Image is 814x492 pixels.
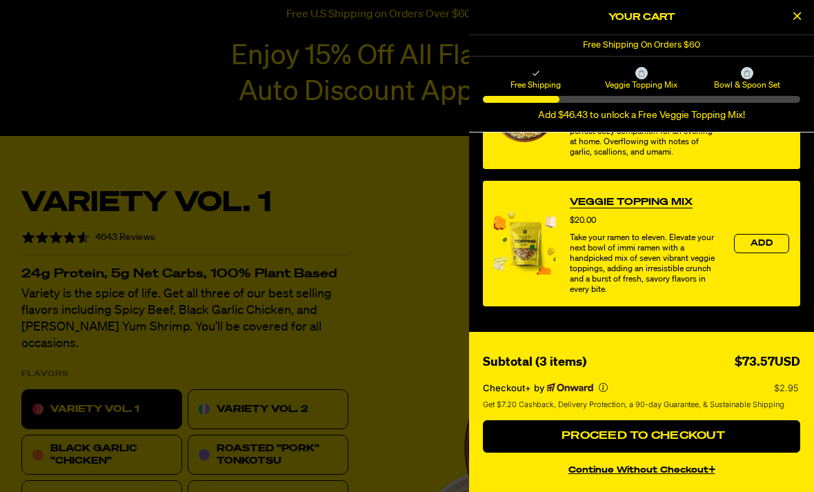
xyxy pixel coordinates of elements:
[483,356,586,368] span: Subtotal (3 items)
[547,383,593,393] a: Powered by Onward
[735,353,800,373] div: $73.57USD
[7,429,130,485] iframe: Marketing Popup
[590,79,692,90] span: Veggie Topping Mix
[570,233,720,295] div: Take your ramen to eleven. Elevate your next bowl of immi ramen with a handpicked mix of seven vi...
[570,117,720,158] div: Classic, savory, and comforting. The perfect cozy companion for an evening at home. Overflowing w...
[697,79,798,90] span: Bowl & Spoon Set
[483,399,784,411] span: Get $7.20 Cashback, Delivery Protection, a 90-day Guarantee, & Sustainable Shipping
[483,373,800,420] section: Checkout+
[599,383,608,392] button: More info
[494,213,556,275] img: View Veggie Topping Mix
[734,234,789,253] button: Add the product, Veggie Topping Mix to Cart
[485,79,586,90] span: Free Shipping
[558,431,725,442] span: Proceed to Checkout
[570,195,693,209] a: View Veggie Topping Mix
[469,35,814,56] div: 1 of 1
[483,420,800,453] button: Proceed to Checkout
[483,382,531,393] span: Checkout+
[483,180,800,306] div: product
[786,7,807,28] button: Close Cart
[483,458,800,478] button: continue without Checkout+
[483,7,800,28] h2: Your Cart
[483,110,800,121] div: Add $46.43 to unlock a Free Veggie Topping Mix!
[534,382,544,393] span: by
[751,239,773,248] span: Add
[570,217,596,225] span: $20.00
[774,382,800,393] p: $2.95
